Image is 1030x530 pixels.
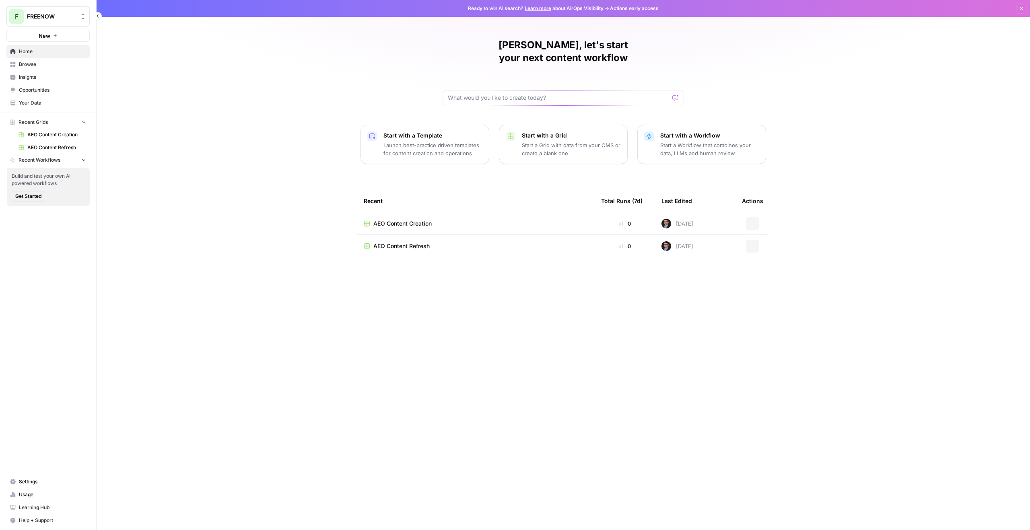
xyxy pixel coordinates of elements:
span: AEO Content Creation [27,131,86,138]
p: Start a Grid with data from your CMS or create a blank one [522,141,621,157]
p: Start a Workflow that combines your data, LLMs and human review [660,141,759,157]
span: Get Started [15,193,41,200]
a: AEO Content Creation [364,220,588,228]
span: Your Data [19,99,86,107]
button: Workspace: FREENOW [6,6,90,27]
span: Recent Grids [19,119,48,126]
span: F [15,12,19,21]
div: Recent [364,190,588,212]
div: Last Edited [661,190,692,212]
input: What would you like to create today? [448,94,669,102]
span: AEO Content Refresh [27,144,86,151]
a: Insights [6,71,90,84]
div: 0 [601,220,649,228]
a: Browse [6,58,90,71]
button: Start with a TemplateLaunch best-practice driven templates for content creation and operations [360,125,489,164]
a: Settings [6,475,90,488]
a: AEO Content Refresh [15,141,90,154]
span: Learning Hub [19,504,86,511]
img: ldmwv53b2lcy2toudj0k1c5n5o6j [661,219,671,228]
button: Recent Workflows [6,154,90,166]
span: Browse [19,61,86,68]
span: Recent Workflows [19,156,60,164]
span: Usage [19,491,86,498]
span: Ready to win AI search? about AirOps Visibility [468,5,604,12]
a: Your Data [6,97,90,109]
a: Learn more [525,5,551,11]
p: Start with a Workflow [660,131,759,140]
p: Launch best-practice driven templates for content creation and operations [383,141,482,157]
span: Home [19,48,86,55]
a: AEO Content Refresh [364,242,588,250]
img: ldmwv53b2lcy2toudj0k1c5n5o6j [661,241,671,251]
p: Start with a Template [383,131,482,140]
span: FREENOW [27,12,76,21]
span: AEO Content Refresh [373,242,430,250]
h1: [PERSON_NAME], let's start your next content workflow [443,39,684,64]
span: Build and test your own AI powered workflows [12,173,85,187]
span: Help + Support [19,517,86,524]
a: Opportunities [6,84,90,97]
button: Start with a WorkflowStart a Workflow that combines your data, LLMs and human review [637,125,766,164]
button: Start with a GridStart a Grid with data from your CMS or create a blank one [499,125,628,164]
span: Insights [19,74,86,81]
span: New [39,32,50,40]
a: AEO Content Creation [15,128,90,141]
button: Get Started [12,191,45,201]
div: [DATE] [661,219,693,228]
a: Home [6,45,90,58]
div: Actions [742,190,763,212]
a: Usage [6,488,90,501]
button: Recent Grids [6,116,90,128]
button: Help + Support [6,514,90,527]
div: 0 [601,242,649,250]
button: New [6,30,90,42]
span: AEO Content Creation [373,220,432,228]
a: Learning Hub [6,501,90,514]
div: Total Runs (7d) [601,190,643,212]
p: Start with a Grid [522,131,621,140]
span: Actions early access [610,5,659,12]
span: Settings [19,478,86,485]
div: [DATE] [661,241,693,251]
span: Opportunities [19,86,86,94]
